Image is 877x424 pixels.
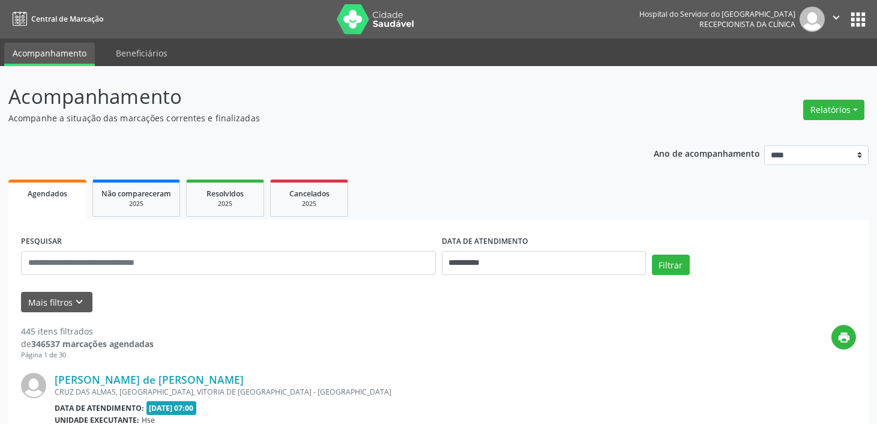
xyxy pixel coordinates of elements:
p: Acompanhamento [8,82,610,112]
div: 2025 [101,199,171,208]
span: Recepcionista da clínica [699,19,795,29]
label: DATA DE ATENDIMENTO [442,232,528,251]
a: Acompanhamento [4,43,95,66]
div: de [21,338,154,350]
a: [PERSON_NAME] de [PERSON_NAME] [55,373,244,386]
span: Central de Marcação [31,14,103,24]
span: Cancelados [289,189,330,199]
a: Central de Marcação [8,9,103,29]
button: print [831,325,856,350]
i: keyboard_arrow_down [73,295,86,309]
div: 2025 [279,199,339,208]
label: PESQUISAR [21,232,62,251]
p: Acompanhe a situação das marcações correntes e finalizadas [8,112,610,124]
i: print [837,331,851,344]
div: 445 itens filtrados [21,325,154,338]
img: img [21,373,46,398]
span: Não compareceram [101,189,171,199]
span: Resolvidos [206,189,244,199]
button:  [825,7,848,32]
button: Mais filtroskeyboard_arrow_down [21,292,92,313]
span: Agendados [28,189,67,199]
div: Página 1 de 30 [21,350,154,360]
a: Beneficiários [107,43,176,64]
button: Filtrar [652,255,690,275]
span: [DATE] 07:00 [146,401,197,415]
div: Hospital do Servidor do [GEOGRAPHIC_DATA] [639,9,795,19]
p: Ano de acompanhamento [654,145,760,160]
div: CRUZ DAS ALMAS, [GEOGRAPHIC_DATA], VITORIA DE [GEOGRAPHIC_DATA] - [GEOGRAPHIC_DATA] [55,387,676,397]
button: Relatórios [803,100,864,120]
b: Data de atendimento: [55,403,144,413]
div: 2025 [195,199,255,208]
strong: 346537 marcações agendadas [31,338,154,350]
button: apps [848,9,869,30]
img: img [800,7,825,32]
i:  [830,11,843,24]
